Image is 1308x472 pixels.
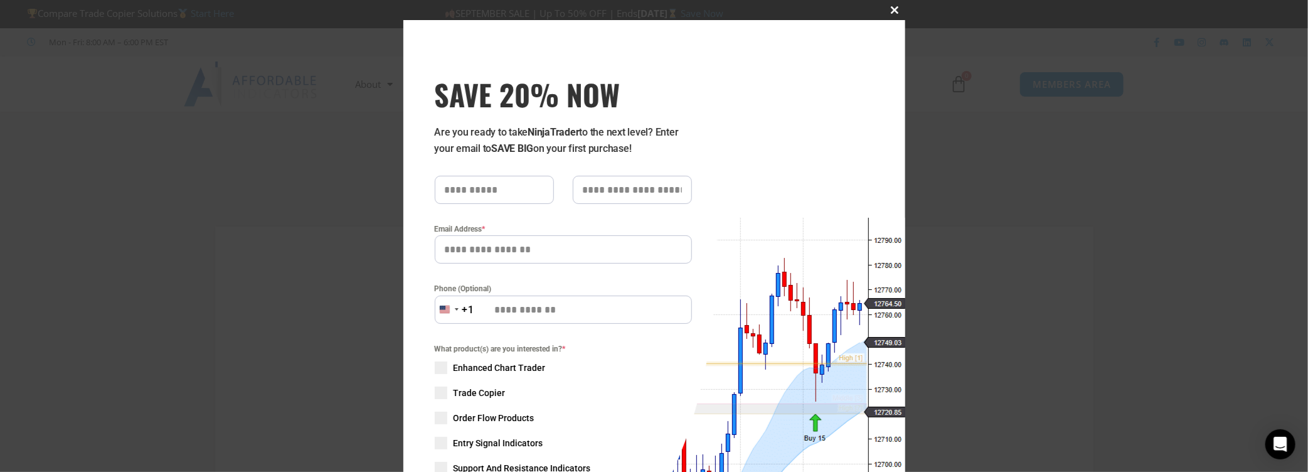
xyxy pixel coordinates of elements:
span: Enhanced Chart Trader [454,362,546,374]
h3: SAVE 20% NOW [435,77,692,112]
p: Are you ready to take to the next level? Enter your email to on your first purchase! [435,124,692,157]
span: Entry Signal Indicators [454,437,543,449]
div: Open Intercom Messenger [1265,429,1295,459]
span: What product(s) are you interested in? [435,343,692,355]
label: Entry Signal Indicators [435,437,692,449]
label: Phone (Optional) [435,282,692,295]
strong: NinjaTrader [528,126,579,138]
button: Selected country [435,296,475,324]
label: Enhanced Chart Trader [435,362,692,374]
label: Order Flow Products [435,412,692,424]
div: +1 [462,302,475,318]
span: Order Flow Products [454,412,534,424]
span: Trade Copier [454,387,506,399]
label: Trade Copier [435,387,692,399]
label: Email Address [435,223,692,235]
strong: SAVE BIG [491,142,533,154]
